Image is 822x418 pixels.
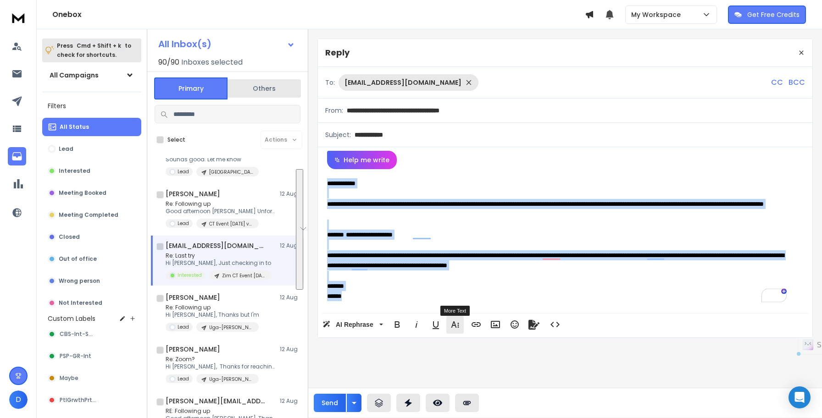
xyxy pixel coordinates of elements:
p: Get Free Credits [747,10,800,19]
h1: [PERSON_NAME][EMAIL_ADDRESS][DOMAIN_NAME] [166,396,267,406]
button: Underline (⌘U) [427,315,444,334]
p: Interested [178,272,202,279]
p: BCC [789,77,805,88]
p: [GEOGRAPHIC_DATA] [DATE] Event - Tier 2 [GEOGRAPHIC_DATA] FU.1 [209,169,253,176]
img: logo [9,9,28,26]
h3: Inboxes selected [181,57,243,68]
p: Lead [59,145,73,153]
h3: Filters [42,99,141,112]
button: Not Interested [42,294,141,312]
p: Meeting Completed [59,211,118,219]
p: To: [325,78,335,87]
p: Out of office [59,255,97,263]
p: 12 Aug [280,346,300,353]
p: Zim CT Event [DATE] v3 FU.1 [222,272,266,279]
button: Wrong person [42,272,141,290]
button: Emoticons [506,315,523,334]
p: All Status [60,123,89,131]
p: Good afternoon [PERSON_NAME] Unfortunately, I [166,208,276,215]
span: Cmd + Shift + k [75,40,122,51]
h1: [EMAIL_ADDRESS][DOMAIN_NAME] [166,241,267,250]
p: Lead [178,324,189,330]
button: Signature [525,315,543,334]
p: 12 Aug [280,242,300,249]
button: Maybe [42,369,141,387]
h3: Custom Labels [48,314,95,323]
span: CBS-Int-Sell [60,330,95,338]
div: More Text [440,306,470,316]
button: Help me write [327,151,397,169]
button: Closed [42,228,141,246]
button: Bold (⌘B) [389,315,406,334]
p: [EMAIL_ADDRESS][DOMAIN_NAME] [344,78,461,87]
p: Sounds good. Let me know [166,156,259,163]
p: Lead [178,220,189,227]
p: Hi [PERSON_NAME], Thanks but I'm [166,311,259,319]
p: Re: Last try [166,252,272,259]
p: 12 Aug [280,190,300,198]
span: AI Rephrase [334,321,375,329]
span: PSP-GR-Int [60,352,91,360]
button: Meeting Completed [42,206,141,224]
p: Subject: [325,130,351,139]
button: Code View [546,315,564,334]
button: All Campaigns [42,66,141,84]
button: PtlGrwthPrtnr [42,391,141,409]
h1: [PERSON_NAME] [166,293,220,302]
p: Uga-[PERSON_NAME]-[PERSON_NAME]-[GEOGRAPHIC_DATA] [209,324,253,331]
button: Out of office [42,250,141,268]
span: Maybe [60,374,78,382]
p: From: [325,106,343,115]
button: All Inbox(s) [151,35,302,53]
h1: [PERSON_NAME] [166,189,220,198]
p: Not Interested [59,299,102,307]
button: Lead [42,140,141,158]
label: Select [167,136,185,143]
p: Hi [PERSON_NAME], Just checking in to [166,259,272,267]
p: CT Event [DATE] v2 FU.2 [209,220,253,227]
p: Closed [59,233,80,241]
p: Hi [PERSON_NAME], Thanks for reaching out. [166,363,276,370]
button: Italic (⌘I) [408,315,425,334]
button: Send [314,394,346,412]
button: Others [228,78,301,99]
p: 12 Aug [280,294,300,301]
button: PSP-GR-Int [42,347,141,365]
p: CC [771,77,783,88]
button: Primary [154,77,228,99]
button: Get Free Credits [728,5,806,24]
button: Insert Image (⌘P) [487,315,504,334]
p: Reply [325,46,350,59]
p: My Workspace [631,10,684,19]
button: All Status [42,118,141,136]
button: D [9,390,28,409]
h1: [PERSON_NAME] [166,345,220,354]
span: 90 / 90 [158,57,179,68]
p: Meeting Booked [59,189,106,197]
p: Interested [59,167,90,175]
button: Interested [42,162,141,180]
p: Lead [178,168,189,175]
h1: Onebox [52,9,585,20]
p: 12 Aug [280,397,300,405]
p: Re: Zoom? [166,356,276,363]
p: RE: Following up [166,407,276,415]
div: To enrich screen reader interactions, please activate Accessibility in Grammarly extension settings [318,169,803,311]
h1: All Inbox(s) [158,39,211,49]
p: Re: Following up [166,200,276,208]
p: Uga-[PERSON_NAME]-[PERSON_NAME]-[GEOGRAPHIC_DATA] [209,376,253,383]
button: AI Rephrase [321,315,385,334]
span: PtlGrwthPrtnr [60,396,98,404]
button: CBS-Int-Sell [42,325,141,343]
h1: All Campaigns [50,71,99,80]
div: Open Intercom Messenger [789,386,811,408]
p: Wrong person [59,277,100,285]
p: Press to check for shortcuts. [57,41,131,60]
p: Lead [178,375,189,382]
button: Meeting Booked [42,184,141,202]
p: Re: Following up [166,304,259,311]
